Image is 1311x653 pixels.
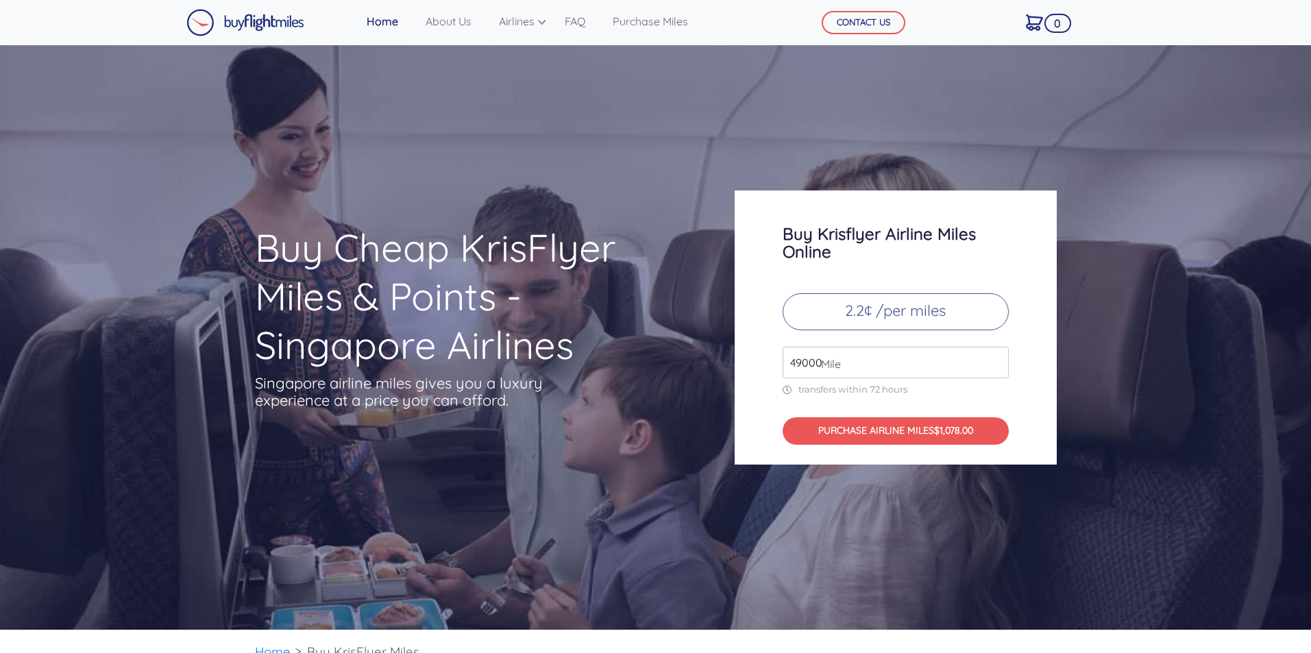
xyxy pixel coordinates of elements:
a: FAQ [559,8,591,35]
p: transfers within 72 hours [783,384,1009,395]
img: Cart [1026,14,1043,31]
button: PURCHASE AIRLINE MILES$1,078.00 [783,417,1009,445]
img: Buy Flight Miles Logo [186,9,304,36]
h1: Buy Cheap KrisFlyer Miles & Points - Singapore Airlines [255,223,681,369]
a: Home [361,8,404,35]
p: 2.2¢ /per miles [783,293,1009,330]
span: $1,078.00 [934,424,973,436]
span: Mile [814,356,841,372]
a: 0 [1020,8,1049,36]
button: CONTACT US [822,11,905,34]
a: Buy Flight Miles Logo [186,5,304,40]
a: Airlines [493,8,543,35]
a: Purchase Miles [607,8,694,35]
p: Singapore airline miles gives you a luxury experience at a price you can afford. [255,375,563,409]
span: 0 [1044,14,1071,33]
h3: Buy Krisflyer Airline Miles Online [783,225,1009,260]
a: About Us [420,8,477,35]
